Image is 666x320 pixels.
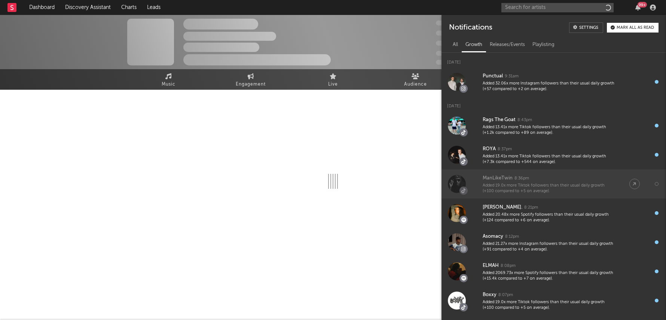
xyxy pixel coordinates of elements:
[483,124,614,136] div: Added 13.41x more Tiktok followers than their usual daily growth (+1.2k compared to +89 on average).
[483,203,522,212] div: [PERSON_NAME].
[505,234,519,240] div: 8:12pm
[483,116,516,124] div: Rags The Goat
[442,96,666,111] div: [DATE]
[442,228,666,257] a: Asomacy8:12pmAdded 21.27x more Instagram followers than their usual daily growth (+91 compared to...
[486,39,529,51] div: Releases/Events
[505,74,519,79] div: 9:31am
[635,4,641,10] button: 99+
[483,183,614,194] div: Added 19.0x more Tiktok followers than their usual daily growth (+100 compared to +5 on average).
[210,69,292,90] a: Engagement
[436,31,474,36] span: 50,000,000
[483,81,614,92] div: Added 32.06x more Instagram followers than their usual daily growth (+57 compared to +2 on average).
[328,80,338,89] span: Live
[442,257,666,286] a: ELMAH8:08pmAdded 2069.73x more Spotify followers than their usual daily growth (+15.4k compared t...
[501,263,516,269] div: 8:08pm
[617,26,654,30] div: Mark all as read
[436,51,520,56] span: 50,000,000 Monthly Listeners
[607,23,659,33] button: Mark all as read
[569,22,603,33] a: Settings
[483,261,499,270] div: ELMAH
[449,39,462,51] div: All
[483,174,513,183] div: ManLikeTwin
[498,147,512,152] div: 8:37pm
[517,117,532,123] div: 8:43pm
[442,111,666,140] a: Rags The Goat8:43pmAdded 13.41x more Tiktok followers than their usual daily growth (+1.2k compar...
[498,292,513,298] div: 8:07pm
[449,22,492,33] div: Notifications
[436,41,465,46] span: 100,000
[162,80,175,89] span: Music
[483,145,496,154] div: ROYA
[292,69,374,90] a: Live
[442,140,666,169] a: ROYA8:37pmAdded 13.41x more Tiktok followers than their usual daily growth (+7.3k compared to +54...
[442,286,666,315] a: Boxxy8:07pmAdded 19.0x more Tiktok followers than their usual daily growth (+100 compared to +5 o...
[436,60,480,65] span: Jump Score: 85.0
[483,72,503,81] div: Punctual
[483,154,614,165] div: Added 13.41x more Tiktok followers than their usual daily growth (+7.3k compared to +544 on avera...
[483,232,503,241] div: Asomacy
[483,212,614,224] div: Added 20.48x more Spotify followers than their usual daily growth (+124 compared to +6 on average).
[127,69,210,90] a: Music
[483,241,614,253] div: Added 21.27x more Instagram followers than their usual daily growth (+91 compared to +4 on average).
[579,26,598,30] div: Settings
[638,2,647,7] div: 99 +
[442,199,666,228] a: [PERSON_NAME].8:21pmAdded 20.48x more Spotify followers than their usual daily growth (+124 compa...
[529,39,558,51] div: Playlisting
[501,3,614,12] input: Search for artists
[404,80,427,89] span: Audience
[483,270,614,282] div: Added 2069.73x more Spotify followers than their usual daily growth (+15.4k compared to +7 on ave...
[442,169,666,199] a: ManLikeTwin8:36pmAdded 19.0x more Tiktok followers than their usual daily growth (+100 compared t...
[442,53,666,67] div: [DATE]
[374,69,456,90] a: Audience
[483,299,614,311] div: Added 19.0x more Tiktok followers than their usual daily growth (+100 compared to +5 on average).
[436,21,466,25] span: 300,000
[514,176,529,181] div: 8:36pm
[442,67,666,96] a: Punctual9:31amAdded 32.06x more Instagram followers than their usual daily growth (+57 compared t...
[462,39,486,51] div: Growth
[236,80,266,89] span: Engagement
[483,290,497,299] div: Boxxy
[524,205,538,210] div: 8:21pm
